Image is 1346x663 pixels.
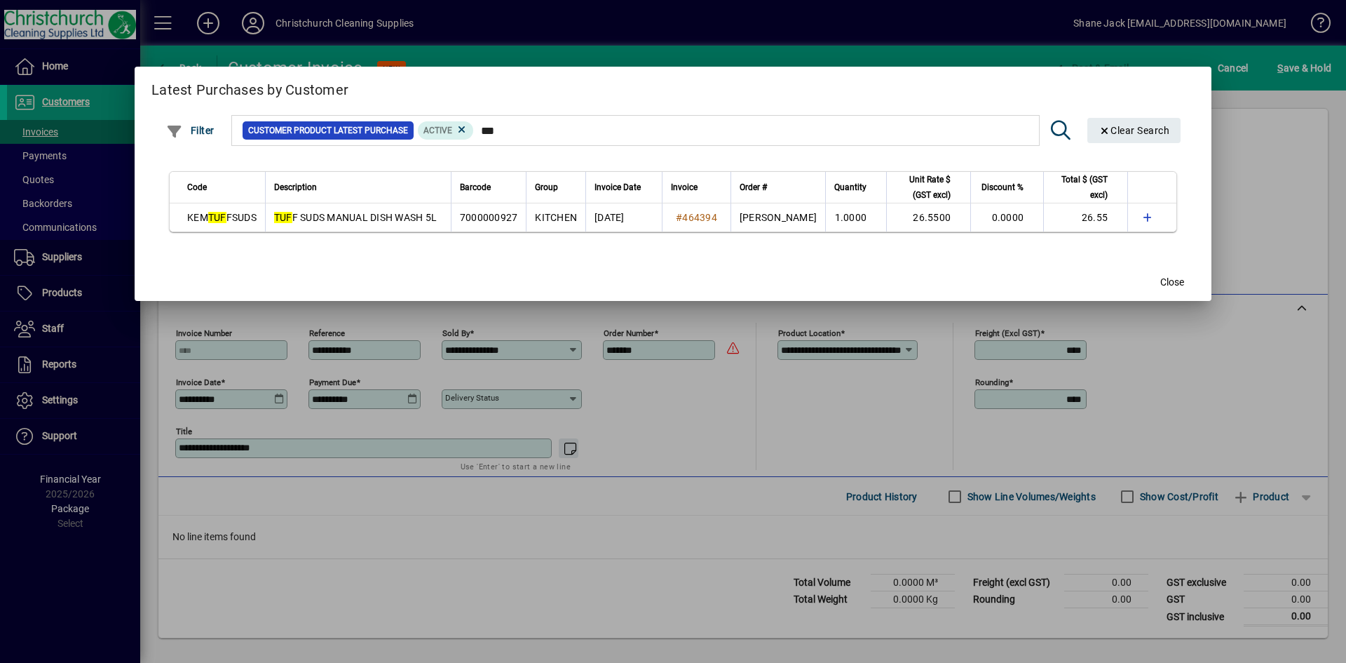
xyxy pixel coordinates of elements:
div: Invoice [671,180,722,195]
td: [DATE] [585,203,662,232]
div: Code [187,180,257,195]
a: #464394 [671,210,722,225]
span: KEM FSUDS [187,212,257,223]
span: Code [187,180,207,195]
div: Discount % [979,180,1036,195]
button: Filter [163,118,218,143]
div: Total $ (GST excl) [1052,172,1120,203]
span: Close [1160,275,1184,290]
span: Clear Search [1099,125,1170,136]
div: Description [274,180,442,195]
button: Clear [1087,118,1181,143]
span: Invoice [671,180,698,195]
div: Order # [740,180,817,195]
span: Description [274,180,317,195]
span: F SUDS MANUAL DISH WASH 5L [274,212,437,223]
div: Barcode [460,180,518,195]
em: TUF [208,212,226,223]
span: Group [535,180,558,195]
span: Quantity [834,180,866,195]
span: # [676,212,682,223]
span: Unit Rate $ (GST excl) [895,172,951,203]
td: 0.0000 [970,203,1043,232]
div: Group [535,180,577,195]
span: Invoice Date [594,180,641,195]
mat-chip: Product Activation Status: Active [418,121,474,140]
span: 7000000927 [460,212,518,223]
span: Order # [740,180,767,195]
button: Close [1150,270,1195,295]
td: [PERSON_NAME] [730,203,825,232]
span: Total $ (GST excl) [1052,172,1108,203]
span: 464394 [682,212,717,223]
div: Invoice Date [594,180,653,195]
div: Unit Rate $ (GST excl) [895,172,963,203]
span: Customer Product Latest Purchase [248,123,408,138]
td: 26.55 [1043,203,1127,232]
span: KITCHEN [535,212,577,223]
td: 1.0000 [825,203,886,232]
td: 26.5500 [886,203,970,232]
span: Discount % [981,180,1024,195]
h2: Latest Purchases by Customer [135,67,1211,107]
em: TUF [274,212,292,223]
span: Barcode [460,180,491,195]
div: Quantity [834,180,879,195]
span: Active [423,126,452,135]
span: Filter [166,125,215,136]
